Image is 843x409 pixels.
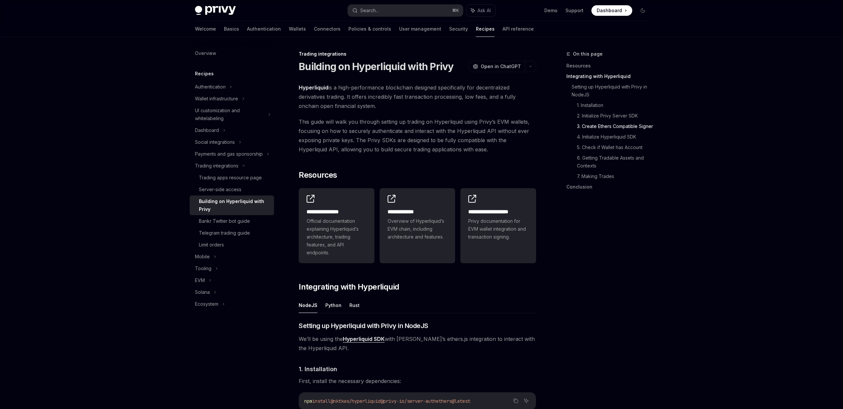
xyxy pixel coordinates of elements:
a: Recipes [476,21,495,37]
a: Authentication [247,21,281,37]
a: Security [449,21,468,37]
a: Telegram trading guide [190,227,274,239]
button: Ask AI [522,396,530,405]
button: NodeJS [299,297,317,313]
a: Resources [566,61,653,71]
div: Bankr Twitter bot guide [199,217,250,225]
button: Ask AI [466,5,495,16]
div: Solana [195,288,210,296]
div: Ecosystem [195,300,218,308]
div: Overview [195,49,216,57]
img: dark logo [195,6,236,15]
span: On this page [573,50,603,58]
span: Dashboard [597,7,622,14]
a: Conclusion [566,182,653,192]
span: First, install the necessary dependencies: [299,376,536,386]
a: Wallets [289,21,306,37]
a: 3. Create Ethers Compatible Signer [577,121,653,132]
a: 6. Getting Tradable Assets and Contexts [577,153,653,171]
a: Integrating with Hyperliquid [566,71,653,82]
div: UI customization and whitelabeling [195,107,264,122]
div: Building on Hyperliquid with Privy [199,197,270,213]
button: Search...⌘K [348,5,463,16]
button: Rust [349,297,360,313]
div: Trading apps resource page [199,174,262,182]
a: Limit orders [190,239,274,251]
div: Authentication [195,83,226,91]
span: Privy documentation for EVM wallet integration and transaction signing. [468,217,528,241]
span: Open in ChatGPT [481,63,521,70]
a: Hyperliquid SDK [343,336,385,343]
a: Bankr Twitter bot guide [190,215,274,227]
span: 1. Installation [299,365,337,373]
div: Mobile [195,253,210,261]
a: Building on Hyperliquid with Privy [190,195,274,215]
a: Trading apps resource page [190,172,274,184]
a: 2. Initialize Privy Server SDK [577,111,653,121]
div: Telegram trading guide [199,229,250,237]
a: Hyperliquid [299,84,328,91]
a: Basics [224,21,239,37]
div: Social integrations [195,138,235,146]
a: Demo [544,7,557,14]
span: @nktkas/hyperliquid [331,398,381,404]
span: @privy-io/server-auth [381,398,436,404]
div: Search... [360,7,379,14]
span: install [312,398,331,404]
span: npm [304,398,312,404]
button: Toggle dark mode [638,5,648,16]
h5: Recipes [195,70,214,78]
a: **** **** **** *****Privy documentation for EVM wallet integration and transaction signing. [460,188,536,263]
div: Dashboard [195,126,219,134]
span: ⌘ K [452,8,459,13]
div: Limit orders [199,241,224,249]
a: Support [565,7,584,14]
a: Dashboard [591,5,632,16]
a: Policies & controls [348,21,391,37]
a: Setting up Hyperliquid with Privy in NodeJS [572,82,653,100]
a: Connectors [314,21,340,37]
span: This guide will walk you through setting up trading on Hyperliquid using Privy’s EVM wallets, foc... [299,117,536,154]
span: is a high-performance blockchain designed specifically for decentralized derivatives trading. It ... [299,83,536,111]
div: Payments and gas sponsorship [195,150,263,158]
a: User management [399,21,441,37]
span: Overview of Hyperliquid’s EVM chain, including architecture and features. [388,217,448,241]
div: Server-side access [199,186,241,193]
span: Official documentation explaining Hyperliquid’s architecture, trading features, and API endpoints. [307,217,367,257]
a: **** **** ***Overview of Hyperliquid’s EVM chain, including architecture and features. [380,188,455,263]
a: Overview [190,47,274,59]
button: Copy the contents from the code block [511,396,520,405]
div: EVM [195,276,205,284]
a: API reference [503,21,534,37]
a: Server-side access [190,184,274,195]
span: We’ll be using the with [PERSON_NAME]’s ethers.js integration to interact with the Hyperliquid API. [299,334,536,353]
div: Wallet infrastructure [195,95,238,103]
h1: Building on Hyperliquid with Privy [299,61,454,72]
a: **** **** **** *Official documentation explaining Hyperliquid’s architecture, trading features, a... [299,188,374,263]
div: Tooling [195,265,211,272]
a: 1. Installation [577,100,653,111]
span: Ask AI [477,7,491,14]
span: Setting up Hyperliquid with Privy in NodeJS [299,321,428,330]
span: Resources [299,170,337,180]
a: Welcome [195,21,216,37]
a: 4. Initialize Hyperliquid SDK [577,132,653,142]
button: Open in ChatGPT [469,61,525,72]
span: Integrating with Hyperliquid [299,282,399,292]
div: Trading integrations [195,162,238,170]
button: Python [325,297,341,313]
span: ethers@latest [436,398,470,404]
div: Trading integrations [299,51,536,57]
a: 5. Check if Wallet has Account [577,142,653,153]
a: 7. Making Trades [577,171,653,182]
